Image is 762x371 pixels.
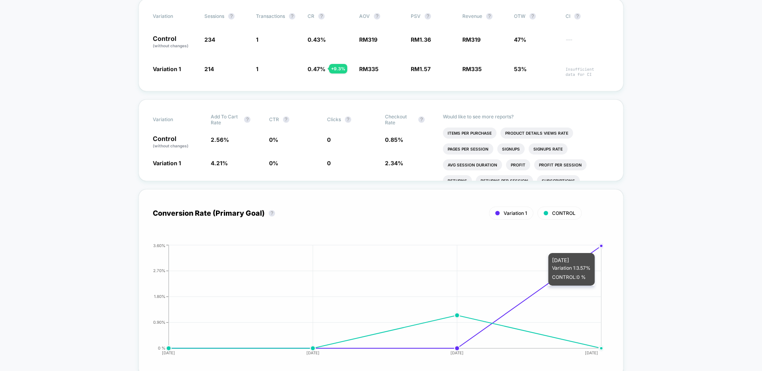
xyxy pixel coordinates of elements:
tspan: [DATE] [585,350,598,355]
span: 0 % [269,160,278,166]
span: PSV [411,13,421,19]
li: Signups [497,143,525,155]
span: RM [462,36,481,43]
tspan: 3.60% [153,243,165,247]
span: Checkout Rate [385,114,414,126]
button: ? [244,116,250,123]
span: 0.85 % [385,136,403,143]
span: 0.43 % [308,36,326,43]
li: Pages Per Session [443,143,493,155]
span: Variation [153,114,196,126]
span: 0.47 % [308,66,325,72]
button: ? [574,13,581,19]
button: ? [228,13,235,19]
span: (without changes) [153,43,189,48]
li: Signups Rate [529,143,568,155]
span: 1.57 [419,66,431,72]
span: --- [566,37,609,49]
button: ? [486,13,493,19]
span: 4.21 % [211,160,228,166]
span: 0 [327,136,331,143]
span: 0 [327,160,331,166]
span: CI [566,13,609,19]
span: Variation 1 [153,160,181,166]
span: RM [359,66,379,72]
p: Control [153,35,196,49]
span: 319 [368,36,377,43]
span: 319 [471,36,481,43]
li: Profit Per Session [534,159,587,170]
li: Returns Per Session [476,175,533,186]
li: Avg Session Duration [443,159,502,170]
div: + 9.3 % [329,64,347,73]
span: 1 [256,66,258,72]
span: AOV [359,13,370,19]
span: 1 [256,36,258,43]
button: ? [374,13,380,19]
li: Product Details Views Rate [500,128,573,139]
span: CR [308,13,314,19]
span: RM [411,36,431,43]
span: RM [462,66,482,72]
span: (without changes) [153,143,189,148]
tspan: [DATE] [306,350,319,355]
span: 53% [514,66,527,72]
p: Control [153,135,203,149]
button: ? [418,116,425,123]
span: CONTROL [552,210,575,216]
button: ? [289,13,295,19]
li: Returns [443,175,472,186]
li: Profit [506,159,530,170]
span: 1.36 [419,36,431,43]
span: Clicks [327,116,341,122]
span: Variation [153,13,196,19]
span: Transactions [256,13,285,19]
tspan: [DATE] [450,350,464,355]
button: ? [283,116,289,123]
span: Variation 1 [153,66,181,72]
span: Add To Cart Rate [211,114,240,126]
button: ? [425,13,431,19]
tspan: 2.70% [153,268,165,273]
span: OTW [514,13,558,19]
span: 47% [514,36,526,43]
span: Variation 1 [504,210,527,216]
tspan: 0.90% [153,320,165,325]
span: 2.56 % [211,136,229,143]
tspan: 0 % [158,346,165,350]
span: 2.34 % [385,160,403,166]
span: Insufficient data for CI [566,67,609,77]
p: Would like to see more reports? [443,114,609,120]
span: 335 [368,66,379,72]
button: ? [318,13,325,19]
button: ? [345,116,351,123]
span: CTR [269,116,279,122]
li: Items Per Purchase [443,128,496,139]
tspan: 1.80% [154,294,165,299]
span: RM [411,66,431,72]
button: ? [269,210,275,216]
span: 234 [204,36,215,43]
span: Sessions [204,13,224,19]
button: ? [529,13,536,19]
tspan: [DATE] [162,350,175,355]
li: Subscriptions [537,175,580,186]
span: RM [359,36,377,43]
span: Revenue [462,13,482,19]
div: CONVERSION_RATE [145,243,601,362]
span: 0 % [269,136,278,143]
span: 214 [204,66,214,72]
span: 335 [471,66,482,72]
